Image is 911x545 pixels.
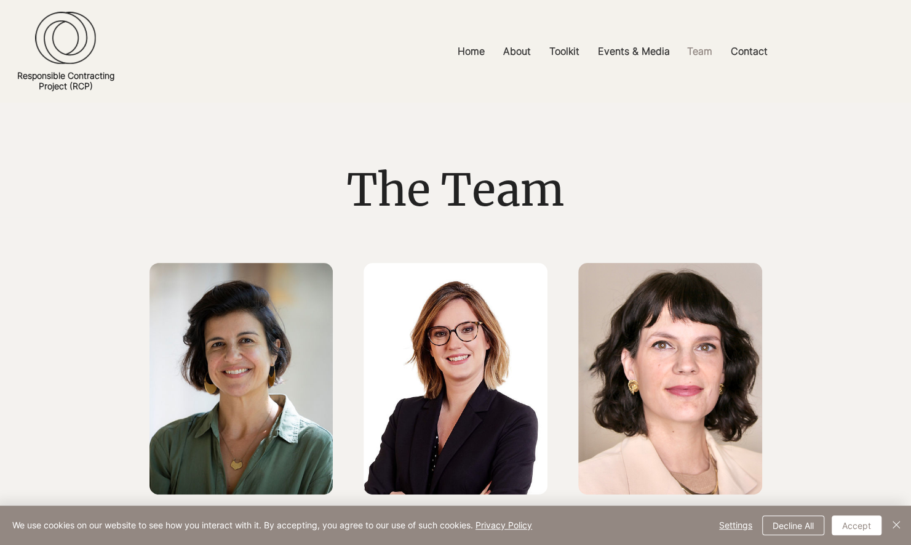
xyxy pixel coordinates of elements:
a: [PERSON_NAME] [584,504,717,523]
a: About [494,38,540,65]
p: Contact [725,38,774,65]
p: Toolkit [543,38,586,65]
img: Close [889,517,904,532]
img: elizabeth_cline.JPG [578,263,762,495]
a: Contact [722,38,777,65]
a: Privacy Policy [475,520,532,530]
span: Settings [719,516,752,535]
p: About [497,38,537,65]
a: [PERSON_NAME] [370,504,502,523]
span: We use cookies on our website to see how you interact with it. By accepting, you agree to our use... [12,520,532,531]
a: Home [448,38,494,65]
p: Events & Media [592,38,676,65]
span: The Team [346,162,564,218]
img: Claire Bright_edited.jpg [364,263,547,495]
a: Team [678,38,722,65]
a: Events & Media [589,38,678,65]
p: Home [452,38,491,65]
button: Decline All [762,515,824,535]
nav: Site [314,38,911,65]
button: Accept [832,515,881,535]
a: Responsible ContractingProject (RCP) [17,70,114,91]
p: Team [681,38,718,65]
a: Toolkit [540,38,589,65]
button: Close [889,515,904,535]
a: [PERSON_NAME] [155,504,287,523]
